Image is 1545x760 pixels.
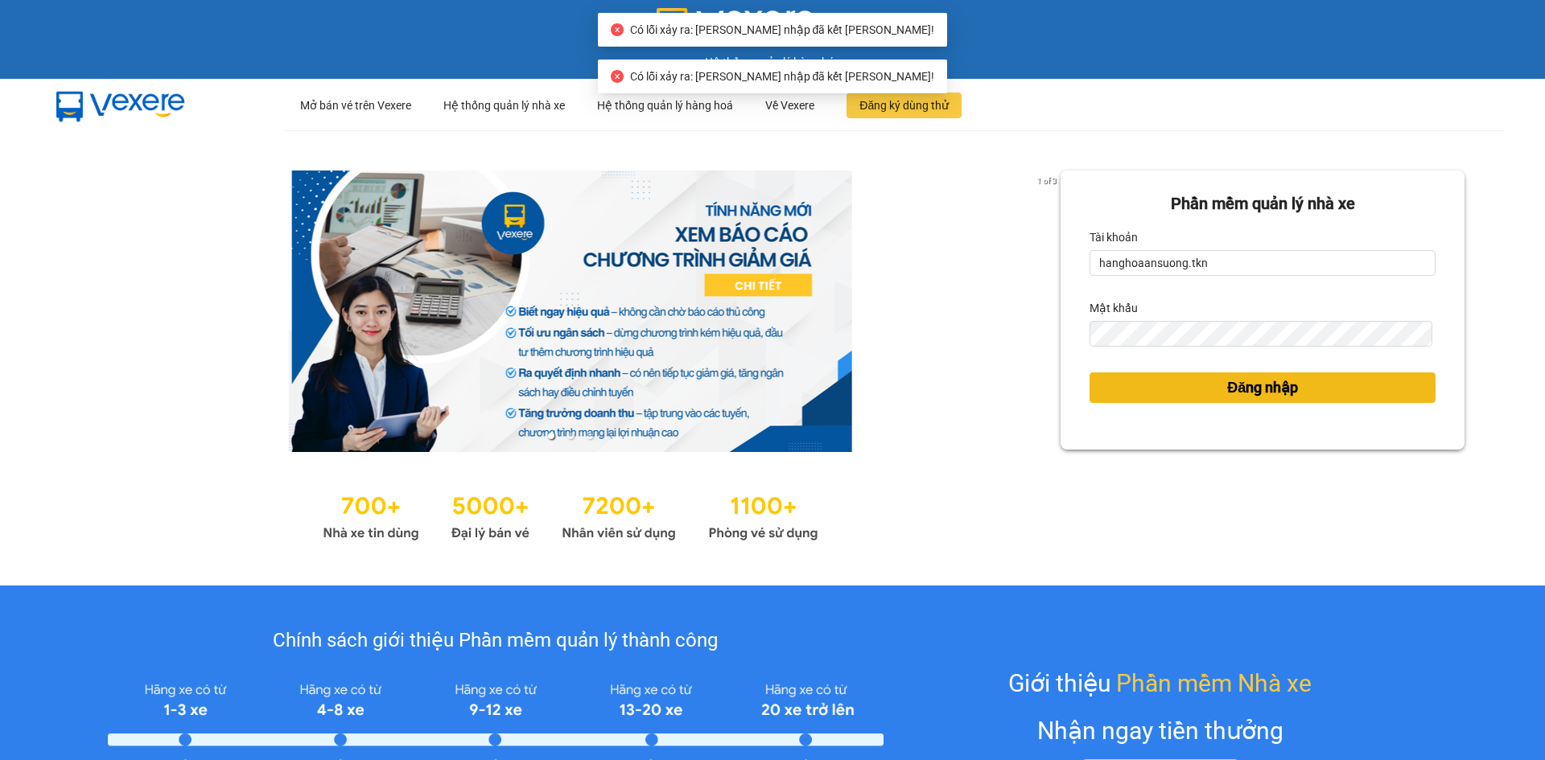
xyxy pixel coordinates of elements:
div: Hệ thống quản lý hàng hoá [597,80,733,131]
img: logo 2 [657,8,816,43]
button: Đăng nhập [1090,372,1436,403]
label: Tài khoản [1090,224,1138,250]
span: close-circle [611,23,624,36]
span: Đăng nhập [1227,376,1298,399]
span: Có lỗi xảy ra: [PERSON_NAME] nhập đã kết [PERSON_NAME]! [630,23,935,36]
label: Mật khẩu [1090,295,1138,321]
span: GMS [828,12,888,42]
div: Mở bán vé trên Vexere [300,80,411,131]
span: close-circle [611,70,624,83]
div: Hệ thống quản lý nhà xe [443,80,565,131]
span: Có lỗi xảy ra: [PERSON_NAME] nhập đã kết [PERSON_NAME]! [630,70,935,83]
li: slide item 3 [587,433,593,439]
button: next slide / item [1038,170,1061,452]
div: Nhận ngay tiền thưởng [1037,712,1283,750]
span: Đăng ký dùng thử [859,97,949,114]
input: Tài khoản [1090,250,1436,276]
span: Phần mềm Nhà xe [1116,664,1312,702]
div: Hệ thống quản lý hàng hóa [4,53,1541,71]
img: Statistics.png [323,484,818,545]
input: Mật khẩu [1090,321,1432,347]
button: Đăng ký dùng thử [847,92,962,118]
li: slide item 2 [567,433,574,439]
li: slide item 1 [548,433,554,439]
div: Giới thiệu [1008,664,1312,702]
div: Phần mềm quản lý nhà xe [1090,191,1436,216]
img: mbUUG5Q.png [40,79,201,132]
button: previous slide / item [80,170,103,452]
div: Về Vexere [765,80,814,131]
p: 1 of 3 [1032,170,1061,191]
div: Chính sách giới thiệu Phần mềm quản lý thành công [108,626,883,656]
